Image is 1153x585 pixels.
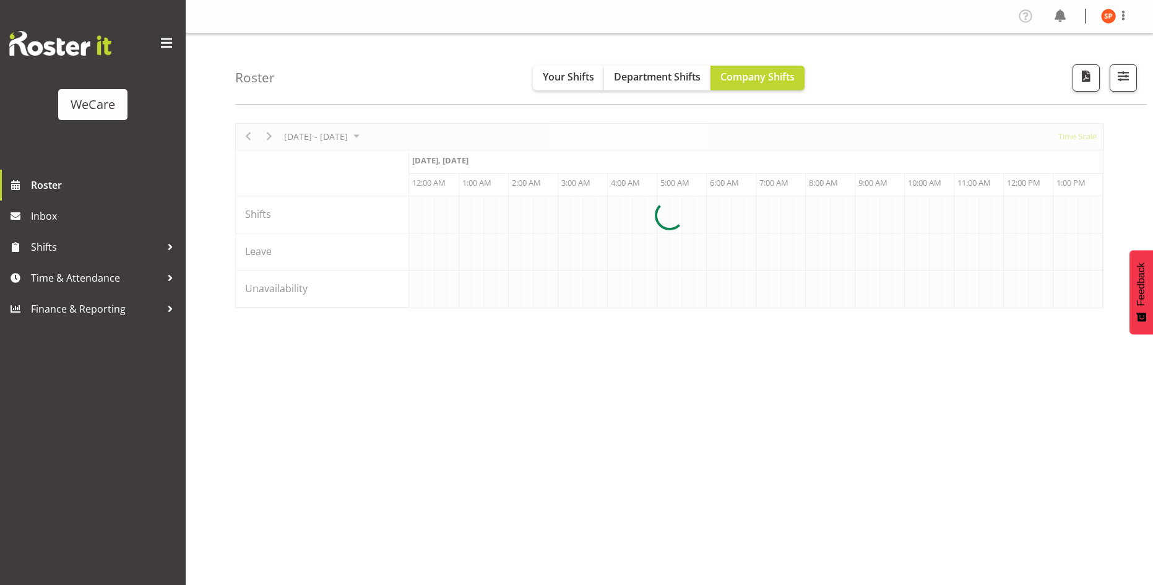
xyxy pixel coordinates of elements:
span: Department Shifts [614,70,701,84]
span: Finance & Reporting [31,300,161,318]
button: Your Shifts [533,66,604,90]
button: Company Shifts [710,66,805,90]
span: Shifts [31,238,161,256]
span: Company Shifts [720,70,795,84]
button: Filter Shifts [1110,64,1137,92]
button: Download a PDF of the roster according to the set date range. [1073,64,1100,92]
button: Feedback - Show survey [1129,250,1153,334]
img: samantha-poultney11298.jpg [1101,9,1116,24]
h4: Roster [235,71,275,85]
div: WeCare [71,95,115,114]
button: Department Shifts [604,66,710,90]
span: Roster [31,176,179,194]
span: Feedback [1136,262,1147,306]
img: Rosterit website logo [9,31,111,56]
span: Your Shifts [543,70,594,84]
span: Inbox [31,207,179,225]
span: Time & Attendance [31,269,161,287]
